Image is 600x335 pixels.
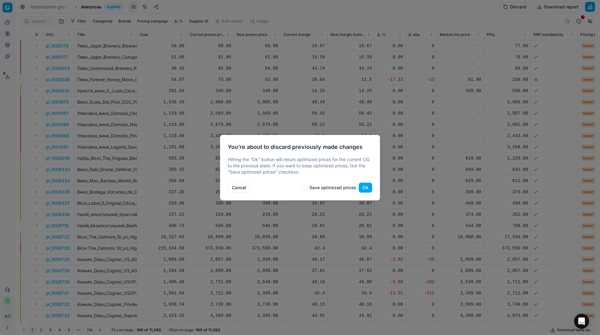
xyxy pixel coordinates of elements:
input: Save optimized prices [302,185,307,190]
button: Ok [359,183,372,193]
p: Hitting the “Ok” button will return optimized prices for the current OG to the previous state. If... [228,156,372,175]
h2: You’re about to discard previously made changes [228,143,372,151]
label: Save optimized prices [309,185,356,190]
button: Cancel [228,183,250,193]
